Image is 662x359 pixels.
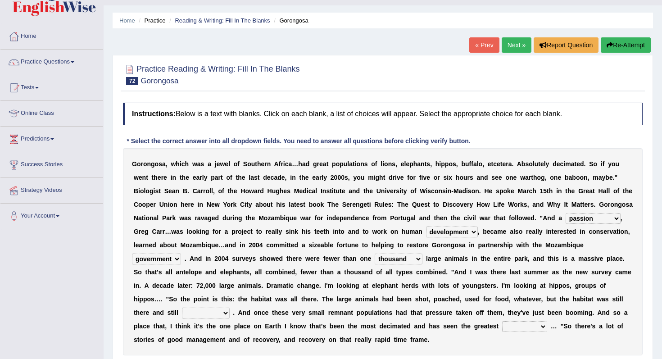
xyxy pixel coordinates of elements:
[445,160,449,168] b: p
[237,160,240,168] b: f
[186,174,189,181] b: e
[439,160,441,168] b: i
[0,127,103,149] a: Predictions
[217,160,220,168] b: e
[601,160,603,168] b: i
[312,174,316,181] b: e
[271,174,274,181] b: c
[533,174,537,181] b: h
[242,174,245,181] b: e
[151,160,155,168] b: g
[203,187,205,195] b: r
[353,174,357,181] b: y
[491,174,495,181] b: s
[500,160,503,168] b: t
[218,174,221,181] b: r
[236,174,238,181] b: t
[123,63,300,85] h2: Practice Reading & Writing: Fill In The Blanks
[469,37,499,53] a: « Prev
[361,174,365,181] b: u
[0,75,103,98] a: Tests
[192,160,197,168] b: w
[441,160,445,168] b: p
[175,17,270,24] a: Reading & Writing: Fill In The Blanks
[497,160,500,168] b: e
[565,160,571,168] b: m
[576,160,580,168] b: e
[345,174,348,181] b: s
[222,187,224,195] b: f
[141,160,143,168] b: r
[306,160,310,168] b: d
[267,160,271,168] b: n
[379,174,383,181] b: h
[425,160,427,168] b: t
[313,160,317,168] b: g
[517,160,521,168] b: A
[426,160,430,168] b: s
[397,174,400,181] b: v
[580,160,584,168] b: d
[376,174,380,181] b: g
[323,174,327,181] b: y
[176,160,180,168] b: h
[234,160,238,168] b: o
[240,187,245,195] b: H
[163,174,167,181] b: e
[0,204,103,226] a: Your Account
[368,174,373,181] b: m
[261,160,265,168] b: e
[599,174,602,181] b: a
[230,187,234,195] b: h
[209,187,211,195] b: l
[164,187,168,195] b: S
[602,174,606,181] b: y
[538,160,540,168] b: t
[166,160,168,168] b: ,
[181,160,185,168] b: c
[580,174,584,181] b: o
[0,152,103,175] a: Success Stories
[375,160,377,168] b: f
[228,160,230,168] b: l
[389,174,393,181] b: d
[525,160,529,168] b: s
[155,160,159,168] b: o
[467,174,470,181] b: r
[137,160,141,168] b: o
[421,160,425,168] b: n
[247,160,251,168] b: o
[171,160,176,168] b: w
[238,174,242,181] b: h
[180,160,181,168] b: i
[119,17,135,24] a: Home
[407,174,409,181] b: f
[422,174,423,181] b: i
[545,174,547,181] b: ,
[488,160,491,168] b: e
[499,174,502,181] b: e
[183,187,187,195] b: B
[400,174,404,181] b: e
[0,24,103,46] a: Home
[298,160,302,168] b: h
[461,160,465,168] b: b
[613,174,615,181] b: .
[147,160,151,168] b: n
[162,160,166,168] b: a
[388,160,392,168] b: n
[245,187,249,195] b: o
[453,160,456,168] b: s
[430,160,432,168] b: ,
[357,160,361,168] b: o
[353,160,355,168] b: t
[437,174,440,181] b: r
[417,160,421,168] b: a
[317,160,319,168] b: r
[449,160,453,168] b: o
[182,174,186,181] b: h
[305,174,309,181] b: e
[289,160,292,168] b: a
[616,160,620,168] b: u
[0,50,103,72] a: Practice Questions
